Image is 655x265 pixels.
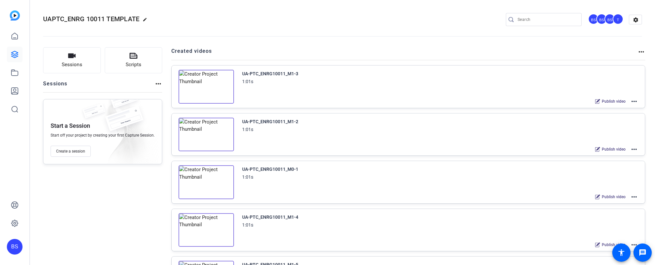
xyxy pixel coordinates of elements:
[604,14,615,24] div: BS
[242,173,253,181] div: 1:01s
[51,133,155,138] span: Start off your project by creating your first Capture Session.
[179,165,234,199] img: Creator Project Thumbnail
[630,145,638,153] mat-icon: more_horiz
[242,165,298,173] div: UA-PTC_ENRG10011_M0-1
[242,221,253,229] div: 1:01s
[7,239,23,255] div: BS
[242,213,298,221] div: UA-PTC_ENRG10011_M1-4
[62,61,82,68] span: Sessions
[596,14,607,24] div: BS
[56,149,85,154] span: Create a session
[629,15,642,25] mat-icon: settings
[242,118,298,125] div: UA-PTC_ENRG10011_M1-2
[596,14,608,25] ngx-avatar: Brian Sly
[95,97,159,167] img: embarkstudio-empty-session.png
[639,249,647,257] mat-icon: message
[588,14,600,25] ngx-avatar: Bradley Spinsby
[630,97,638,105] mat-icon: more_horiz
[51,122,90,130] p: Start a Session
[242,78,253,85] div: 1:01s
[242,70,298,78] div: UA-PTC_ENRG10011_M1-3
[43,80,68,92] h2: Sessions
[106,90,142,113] img: fake-session.png
[43,15,139,23] span: UAPTC_ENRG 10011 TEMPLATE
[179,70,234,104] img: Creator Project Thumbnail
[613,14,623,24] div: T
[630,193,638,201] mat-icon: more_horiz
[179,118,234,152] img: Creator Project Thumbnail
[602,194,626,199] span: Publish video
[604,14,616,25] ngx-avatar: Brandon Simmons
[630,241,638,249] mat-icon: more_horiz
[602,147,626,152] span: Publish video
[613,14,624,25] ngx-avatar: Tim Marietta
[602,99,626,104] span: Publish video
[637,48,645,56] mat-icon: more_horiz
[43,47,101,73] button: Sessions
[126,61,141,68] span: Scripts
[10,10,20,21] img: blue-gradient.svg
[154,80,162,88] mat-icon: more_horiz
[51,146,91,157] button: Create a session
[179,213,234,247] img: Creator Project Thumbnail
[588,14,599,24] div: BS
[79,103,109,123] img: fake-session.png
[518,16,576,23] input: Search
[602,242,626,247] span: Publish video
[105,47,163,73] button: Scripts
[617,249,625,257] mat-icon: accessibility
[100,106,148,138] img: fake-session.png
[171,47,638,60] h2: Created videos
[143,17,150,25] mat-icon: edit
[242,125,253,133] div: 1:01s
